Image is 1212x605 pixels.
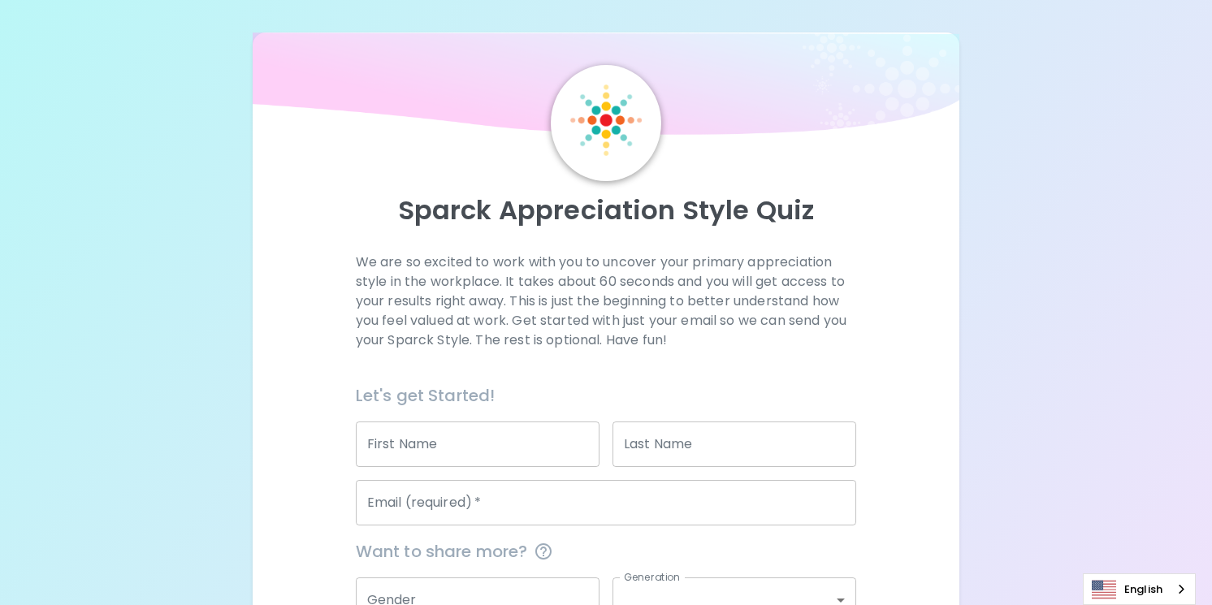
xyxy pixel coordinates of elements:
p: We are so excited to work with you to uncover your primary appreciation style in the workplace. I... [356,253,857,350]
label: Generation [624,570,680,584]
img: wave [253,32,959,144]
h6: Let's get Started! [356,382,857,408]
span: Want to share more? [356,538,857,564]
div: Language [1083,573,1196,605]
p: Sparck Appreciation Style Quiz [272,194,940,227]
img: Sparck Logo [570,84,642,156]
svg: This information is completely confidential and only used for aggregated appreciation studies at ... [534,542,553,561]
a: English [1084,574,1195,604]
aside: Language selected: English [1083,573,1196,605]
